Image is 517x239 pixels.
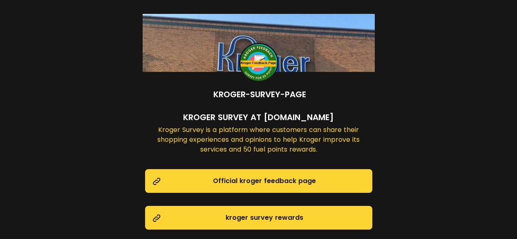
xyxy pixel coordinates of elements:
[145,125,372,156] div: Kroger Survey is a platform where customers can share their shopping experiences and opinions to ...
[145,206,372,230] a: kroger survey rewards
[145,169,372,193] a: Official kroger feedback page
[213,88,306,101] h1: Kroger-Survey-Page
[152,176,369,186] span: Official kroger feedback page
[152,213,369,223] span: kroger survey rewards
[240,44,277,81] img: 308f52df-91bc-4c79-9f4b-e104f264d232
[145,111,372,125] div: Kroger Survey At [DOMAIN_NAME]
